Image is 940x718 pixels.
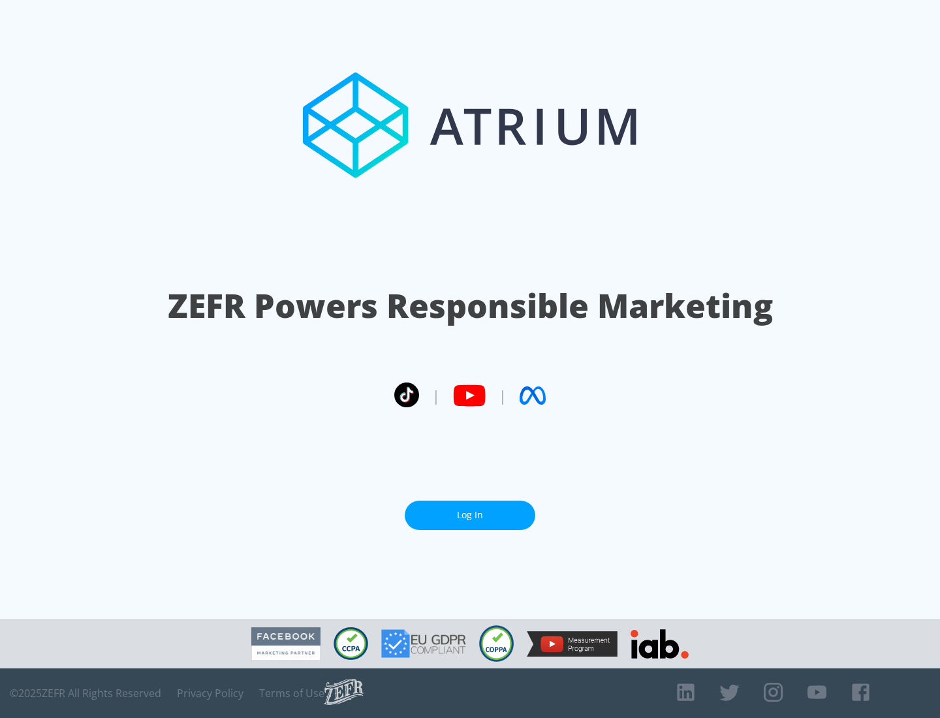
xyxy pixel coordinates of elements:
span: | [432,386,440,405]
img: CCPA Compliant [334,627,368,660]
img: Facebook Marketing Partner [251,627,321,661]
a: Terms of Use [259,687,324,700]
span: | [499,386,507,405]
a: Log In [405,501,535,530]
span: © 2025 ZEFR All Rights Reserved [10,687,161,700]
h1: ZEFR Powers Responsible Marketing [168,283,773,328]
img: YouTube Measurement Program [527,631,618,657]
a: Privacy Policy [177,687,243,700]
img: GDPR Compliant [381,629,466,658]
img: IAB [631,629,689,659]
img: COPPA Compliant [479,625,514,662]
